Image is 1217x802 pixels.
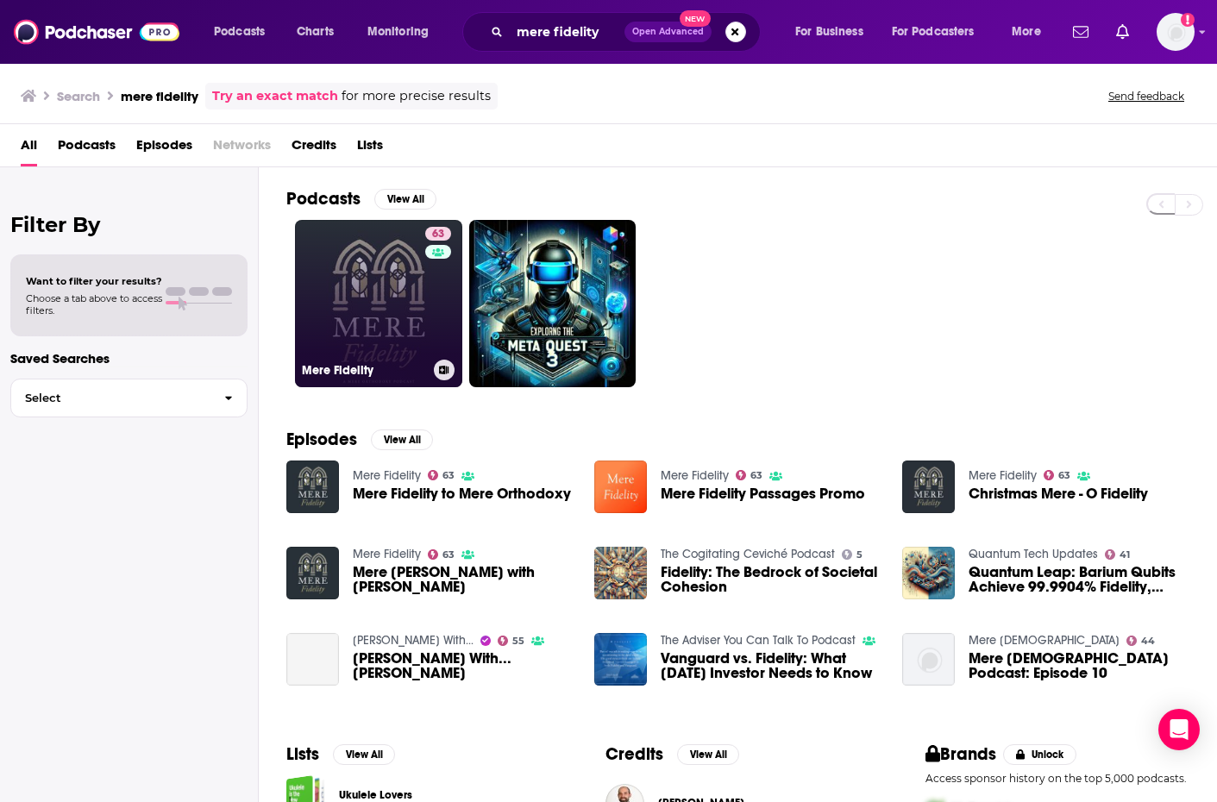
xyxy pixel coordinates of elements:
[750,472,762,479] span: 63
[661,651,881,680] span: Vanguard vs. Fidelity: What [DATE] Investor Needs to Know
[795,20,863,44] span: For Business
[11,392,210,404] span: Select
[286,547,339,599] img: Mere Christian Hermeneutics with Kevin Vanhoozer
[925,772,1189,785] p: Access sponsor history on the top 5,000 podcasts.
[353,651,574,680] span: [PERSON_NAME] With... [PERSON_NAME]
[432,226,444,243] span: 63
[292,131,336,166] a: Credits
[58,131,116,166] a: Podcasts
[1120,551,1130,559] span: 41
[661,633,856,648] a: The Adviser You Can Talk To Podcast
[661,547,835,561] a: The Cogitating Ceviché Podcast
[286,743,319,765] h2: Lists
[353,565,574,594] a: Mere Christian Hermeneutics with Kevin Vanhoozer
[1103,89,1189,103] button: Send feedback
[969,651,1189,680] a: Mere Christianity Podcast: Episode 10
[680,10,711,27] span: New
[357,131,383,166] span: Lists
[605,743,663,765] h2: Credits
[295,220,462,387] a: 63Mere Fidelity
[512,637,524,645] span: 55
[442,472,455,479] span: 63
[353,633,474,648] a: Kyle Meredith With...
[661,486,865,501] a: Mere Fidelity Passages Promo
[969,565,1189,594] a: Quantum Leap: Barium Qubits Achieve 99.9904% Fidelity, Paving Way for Fault-Tolerant Computing
[661,651,881,680] a: Vanguard vs. Fidelity: What Today’s Investor Needs to Know
[1181,13,1195,27] svg: Add a profile image
[1126,636,1156,646] a: 44
[969,547,1098,561] a: Quantum Tech Updates
[286,633,339,686] a: Kyle Meredith With... Bill Callahan
[286,188,361,210] h2: Podcasts
[498,636,525,646] a: 55
[1003,744,1076,765] button: Unlock
[902,633,955,686] a: Mere Christianity Podcast: Episode 10
[1109,17,1136,47] a: Show notifications dropdown
[367,20,429,44] span: Monitoring
[925,743,997,765] h2: Brands
[353,547,421,561] a: Mere Fidelity
[594,547,647,599] img: Fidelity: The Bedrock of Societal Cohesion
[902,461,955,513] img: Christmas Mere - O Fidelity
[21,131,37,166] a: All
[605,743,739,765] a: CreditsView All
[842,549,863,560] a: 5
[353,651,574,680] a: Kyle Meredith With... Bill Callahan
[342,86,491,106] span: for more precise results
[136,131,192,166] a: Episodes
[479,12,777,52] div: Search podcasts, credits, & more...
[213,131,271,166] span: Networks
[661,565,881,594] a: Fidelity: The Bedrock of Societal Cohesion
[10,212,248,237] h2: Filter By
[26,292,162,316] span: Choose a tab above to access filters.
[353,486,571,501] a: Mere Fidelity to Mere Orthodoxy
[1044,470,1071,480] a: 63
[286,743,395,765] a: ListsView All
[1158,709,1200,750] div: Open Intercom Messenger
[212,86,338,106] a: Try an exact match
[425,227,451,241] a: 63
[1141,637,1155,645] span: 44
[371,429,433,450] button: View All
[892,20,975,44] span: For Podcasters
[969,486,1148,501] a: Christmas Mere - O Fidelity
[428,470,455,480] a: 63
[594,633,647,686] img: Vanguard vs. Fidelity: What Today’s Investor Needs to Know
[632,28,704,36] span: Open Advanced
[1157,13,1195,51] span: Logged in as shcarlos
[969,633,1120,648] a: Mere Christianity
[661,468,729,483] a: Mere Fidelity
[297,20,334,44] span: Charts
[374,189,436,210] button: View All
[902,547,955,599] img: Quantum Leap: Barium Qubits Achieve 99.9904% Fidelity, Paving Way for Fault-Tolerant Computing
[1105,549,1131,560] a: 41
[286,188,436,210] a: PodcastsView All
[353,468,421,483] a: Mere Fidelity
[26,275,162,287] span: Want to filter your results?
[594,461,647,513] a: Mere Fidelity Passages Promo
[1058,472,1070,479] span: 63
[510,18,624,46] input: Search podcasts, credits, & more...
[969,468,1037,483] a: Mere Fidelity
[353,565,574,594] span: Mere [PERSON_NAME] with [PERSON_NAME]
[57,88,100,104] h3: Search
[881,18,1000,46] button: open menu
[202,18,287,46] button: open menu
[1066,17,1095,47] a: Show notifications dropdown
[355,18,451,46] button: open menu
[286,461,339,513] img: Mere Fidelity to Mere Orthodoxy
[14,16,179,48] img: Podchaser - Follow, Share and Rate Podcasts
